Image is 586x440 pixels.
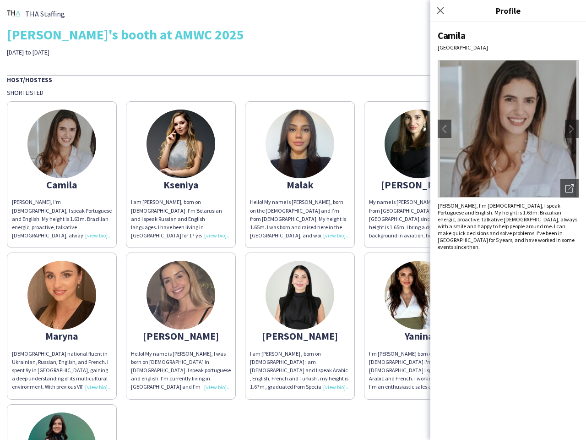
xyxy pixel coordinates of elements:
span: THA Staffing [25,10,65,18]
div: Hello! My name is [PERSON_NAME], I was born on [DEMOGRAPHIC_DATA] in [DEMOGRAPHIC_DATA]. I speak ... [131,350,231,391]
div: [PERSON_NAME] [369,181,469,189]
div: [PERSON_NAME] [250,332,350,340]
img: thumb-671b7c58dfd28.jpeg [27,261,96,330]
div: Hello! My name is [PERSON_NAME], born on the [DEMOGRAPHIC_DATA] and I’m from [DEMOGRAPHIC_DATA]. ... [250,198,350,240]
h3: Profile [430,5,586,16]
div: Open photos pop-in [560,179,579,198]
div: [DATE] to [DATE] [7,48,207,56]
img: thumb-6137c2e20776d.jpeg [146,110,215,178]
img: thumb-67f2125fe7cce.jpeg [266,261,334,330]
div: Host/Hostess [7,75,579,84]
div: Kseniya [131,181,231,189]
img: thumb-670adb23170e3.jpeg [266,110,334,178]
div: [DEMOGRAPHIC_DATA] national fluent in Ukrainian, Russian, English, and French. I spent 9y in [GEO... [12,350,112,391]
div: [GEOGRAPHIC_DATA] [438,44,579,51]
div: [PERSON_NAME]'s booth at AMWC 2025 [7,27,579,41]
div: My name is [PERSON_NAME], originally from [GEOGRAPHIC_DATA] and based in [GEOGRAPHIC_DATA] since ... [369,198,469,240]
img: thumb-e872ffd7-0c75-4aa4-86fa-e9fb882d4165.png [7,7,21,21]
div: Maryna [12,332,112,340]
img: thumb-652e711b4454b.jpeg [385,261,453,330]
div: I am [PERSON_NAME] , born on [DEMOGRAPHIC_DATA] I am [DEMOGRAPHIC_DATA] and I speak Arabic , Engl... [250,350,350,391]
div: Yanina [369,332,469,340]
span: I am [PERSON_NAME], born on [DEMOGRAPHIC_DATA]. I'm Belarusian and I speak Russian and English la... [131,198,228,247]
div: Camila [438,29,579,42]
img: thumb-6246947601a70.jpeg [27,110,96,178]
div: [PERSON_NAME], I'm [DEMOGRAPHIC_DATA], I speak Portuguese and English. My height is 1.63m. Brazil... [12,198,112,240]
div: [PERSON_NAME], I'm [DEMOGRAPHIC_DATA], I speak Portuguese and English. My height is 1.63m. Brazil... [438,202,579,250]
div: Shortlisted [7,88,579,97]
img: thumb-2a57d731-b7b6-492a-b9b5-2b59371f8645.jpg [146,261,215,330]
img: thumb-ea862859-c545-4441-88d3-c89daca9f7f7.jpg [385,110,453,178]
img: Crew avatar or photo [438,60,579,198]
div: Camila [12,181,112,189]
div: [PERSON_NAME] [131,332,231,340]
div: Malak [250,181,350,189]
